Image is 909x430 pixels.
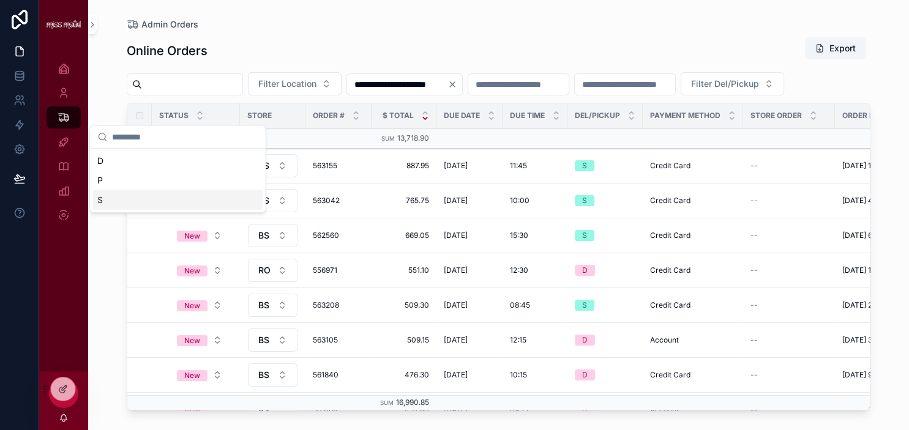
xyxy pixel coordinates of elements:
[842,196,896,206] span: [DATE] 4:25 pm
[313,335,364,345] a: 563105
[166,224,233,247] a: Select Button
[248,363,297,387] button: Select Button
[444,231,468,240] span: [DATE]
[313,111,345,120] span: Order #
[750,265,758,275] span: --
[575,160,635,171] a: S
[379,265,429,275] a: 551.10
[379,231,429,240] span: 669.05
[842,335,896,345] span: [DATE] 3:36 pm
[650,161,690,171] span: Credit Card
[444,370,468,380] span: [DATE]
[379,335,429,345] a: 509.15
[650,300,690,310] span: Credit Card
[447,80,462,89] button: Clear
[510,300,560,310] a: 08:45
[248,328,297,352] button: Select Button
[691,78,759,90] span: Filter Del/Pickup
[248,224,297,247] button: Select Button
[90,149,265,212] div: Suggestions
[444,300,468,310] span: [DATE]
[258,369,269,381] span: BS
[750,335,758,345] span: --
[247,363,298,387] a: Select Button
[582,160,587,171] div: S
[379,161,429,171] span: 887.95
[750,265,828,275] a: --
[313,265,364,275] a: 556971
[510,300,530,310] span: 08:45
[167,224,232,247] button: Select Button
[510,196,529,206] span: 10:00
[750,370,828,380] a: --
[166,363,233,387] a: Select Button
[750,300,828,310] a: --
[575,230,635,241] a: S
[582,300,587,311] div: S
[582,230,587,241] div: S
[750,111,802,120] span: Store Order
[141,18,198,31] span: Admin Orders
[313,231,364,240] a: 562560
[248,154,297,177] button: Select Button
[650,196,736,206] a: Credit Card
[247,328,298,352] a: Select Button
[510,196,560,206] a: 10:00
[510,161,527,171] span: 11:45
[842,265,898,275] span: [DATE] 11:43 am
[444,161,495,171] a: [DATE]
[650,265,690,275] span: Credit Card
[842,300,894,310] span: [DATE] 2:21 pm
[184,335,200,346] div: New
[313,196,364,206] a: 563042
[444,161,468,171] span: [DATE]
[379,370,429,380] a: 476.30
[650,300,736,310] a: Credit Card
[313,370,364,380] a: 561840
[582,265,588,276] div: D
[379,196,429,206] a: 765.75
[650,335,679,345] span: Account
[184,370,200,381] div: New
[166,259,233,282] a: Select Button
[247,188,298,213] a: Select Button
[313,161,364,171] a: 563155
[184,231,200,242] div: New
[575,335,635,346] a: D
[383,111,414,120] span: $ Total
[313,300,364,310] a: 563208
[750,161,828,171] a: --
[127,18,198,31] a: Admin Orders
[184,265,200,276] div: New
[650,196,690,206] span: Credit Card
[750,370,758,380] span: --
[444,196,495,206] a: [DATE]
[166,294,233,317] a: Select Button
[444,265,468,275] span: [DATE]
[510,161,560,171] a: 11:45
[248,72,342,95] button: Select Button
[167,294,232,316] button: Select Button
[39,49,88,242] div: scrollable content
[510,111,545,120] span: Due Time
[444,111,480,120] span: Due Date
[650,370,690,380] span: Credit Card
[379,300,429,310] span: 509.30
[510,370,527,380] span: 10:15
[444,370,495,380] a: [DATE]
[582,335,588,346] div: D
[184,300,200,311] div: New
[167,364,232,386] button: Select Button
[258,229,269,242] span: BS
[650,370,736,380] a: Credit Card
[510,231,560,240] a: 15:30
[127,42,208,59] h1: Online Orders
[510,370,560,380] a: 10:15
[575,265,635,276] a: D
